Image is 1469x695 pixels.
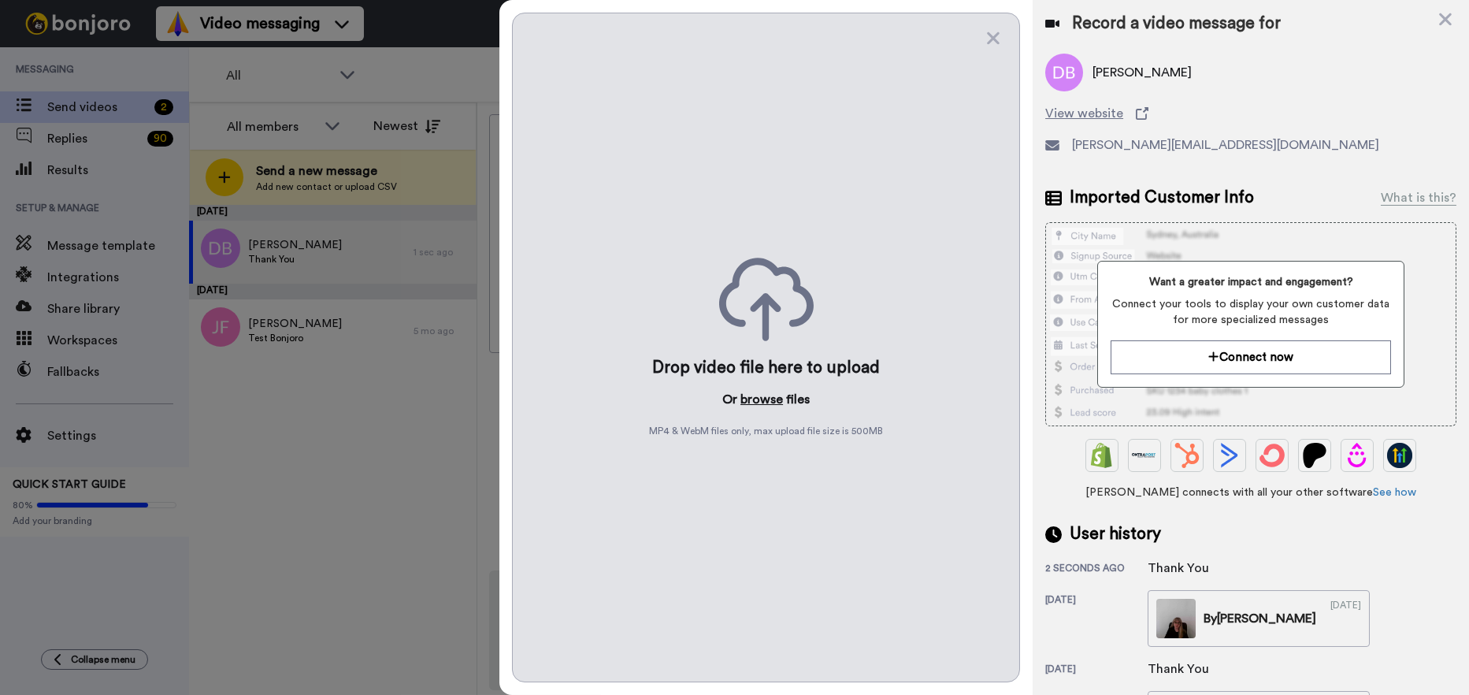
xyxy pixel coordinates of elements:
img: Drip [1345,443,1370,468]
span: View website [1045,104,1123,123]
span: [PERSON_NAME][EMAIL_ADDRESS][DOMAIN_NAME] [1072,136,1379,154]
img: Hubspot [1174,443,1200,468]
div: Drop video file here to upload [652,357,880,379]
a: See how [1373,487,1416,498]
div: Thank You [1148,660,1226,678]
img: 549641be-fe8d-4e3c-83a5-bf7db7cd8e7d-thumb.jpg [1156,599,1196,638]
p: Or files [722,390,810,409]
img: Patreon [1302,443,1327,468]
span: Want a greater impact and engagement? [1111,274,1391,290]
button: browse [740,390,783,409]
img: Ontraport [1132,443,1157,468]
img: ActiveCampaign [1217,443,1242,468]
img: Shopify [1089,443,1115,468]
div: 2 seconds ago [1045,562,1148,578]
div: [DATE] [1045,593,1148,647]
span: [PERSON_NAME] connects with all your other software [1045,485,1456,500]
a: View website [1045,104,1456,123]
img: ConvertKit [1259,443,1285,468]
div: By [PERSON_NAME] [1204,609,1316,628]
span: Connect your tools to display your own customer data for more specialized messages [1111,296,1391,328]
a: By[PERSON_NAME][DATE] [1148,590,1370,647]
span: User history [1070,522,1161,546]
div: What is this? [1381,188,1456,207]
button: Connect now [1111,340,1391,374]
span: MP4 & WebM files only, max upload file size is 500 MB [649,425,883,437]
div: Thank You [1148,559,1226,578]
span: Imported Customer Info [1070,186,1254,210]
div: [DATE] [1045,663,1148,678]
div: [DATE] [1330,599,1361,638]
img: GoHighLevel [1387,443,1412,468]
